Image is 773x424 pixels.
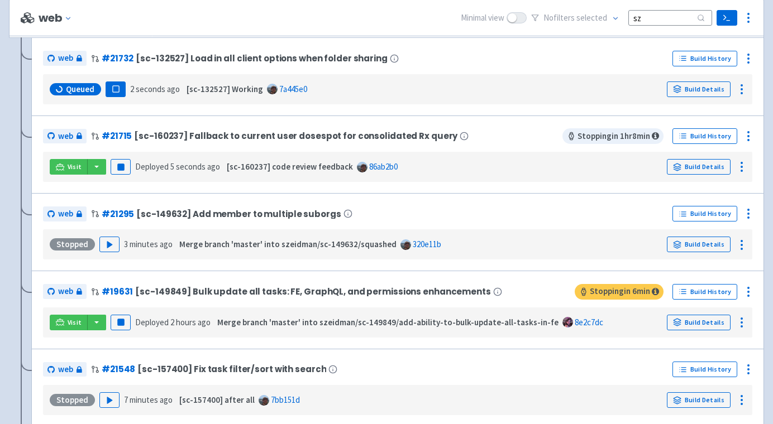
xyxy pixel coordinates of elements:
div: Stopped [50,394,95,406]
a: 86ab2b0 [369,161,398,172]
a: Build History [672,51,737,66]
span: [sc-149632] Add member to multiple suborgs [136,209,341,219]
span: web [58,363,73,376]
strong: [sc-132527] Working [187,84,263,94]
a: 8e2c7dc [575,317,603,327]
span: [sc-160237] Fallback to current user dosespot for consolidated Rx query [134,131,457,141]
span: [sc-149849] Bulk update all tasks: FE, GraphQL, and permissions enhancements [135,287,490,296]
a: Visit [50,159,88,175]
span: Stopping in 1 hr 8 min [562,128,664,144]
a: Build Details [667,392,731,408]
time: 2 seconds ago [130,84,180,94]
a: Build History [672,128,737,144]
a: #21715 [102,130,132,142]
span: Deployed [135,161,220,172]
a: web [43,129,87,144]
a: Build History [672,206,737,221]
span: Visit [68,318,82,327]
time: 3 minutes ago [124,239,173,249]
a: Build Details [667,81,731,97]
span: Deployed [135,317,211,327]
time: 7 minutes ago [124,394,173,405]
a: 320e11b [413,239,441,249]
button: Pause [111,315,131,330]
a: web [43,284,87,299]
a: web [43,206,87,221]
a: #21548 [102,363,135,375]
strong: Merge branch 'master' into szeidman/sc-149632/squashed [179,239,397,249]
span: web [58,130,73,143]
a: web [43,362,87,377]
a: Visit [50,315,88,330]
span: [sc-157400] Fix task filter/sort with search [137,364,326,374]
button: Pause [111,159,131,175]
span: Queued [66,84,94,95]
a: 7bb151d [271,394,300,405]
a: Terminal [717,10,737,26]
a: #21732 [102,52,133,64]
a: #19631 [102,286,133,297]
span: [sc-132527] Load in all client options when folder sharing [136,54,387,63]
button: Play [99,392,120,408]
a: Build Details [667,315,731,330]
span: web [58,52,73,65]
button: Pause [106,81,126,97]
span: web [58,285,73,298]
strong: [sc-157400] after all [179,394,255,405]
a: Build Details [667,159,731,175]
span: web [58,208,73,220]
a: Build History [672,362,737,377]
span: selected [576,12,607,23]
a: Build History [672,284,737,300]
time: 2 hours ago [170,317,211,327]
span: No filter s [543,12,607,25]
span: Stopping in 6 min [575,284,664,300]
a: 7a445e0 [279,84,307,94]
button: web [39,12,77,25]
span: Visit [68,162,82,171]
input: Search... [628,10,712,25]
a: Build Details [667,237,731,252]
strong: [sc-160237] code review feedback [227,161,353,172]
strong: Merge branch 'master' into szeidman/sc-149849/add-ability-to-bulk-update-all-tasks-in-fe [217,317,559,327]
span: Minimal view [461,12,504,25]
button: Play [99,237,120,252]
time: 5 seconds ago [170,161,220,172]
div: Stopped [50,238,95,250]
a: web [43,51,87,66]
a: #21295 [102,208,134,220]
